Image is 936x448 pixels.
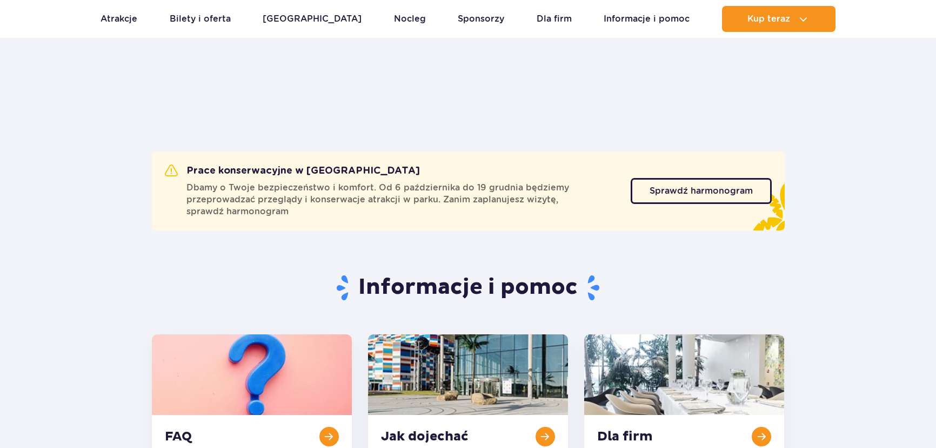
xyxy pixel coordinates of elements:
h2: Prace konserwacyjne w [GEOGRAPHIC_DATA] [165,164,420,177]
a: Informacje i pomoc [604,6,690,32]
span: Kup teraz [747,14,790,24]
a: Nocleg [394,6,426,32]
a: [GEOGRAPHIC_DATA] [263,6,362,32]
a: Dla firm [537,6,572,32]
span: Sprawdź harmonogram [650,187,753,195]
a: Bilety i oferta [170,6,231,32]
button: Kup teraz [722,6,835,32]
span: Dbamy o Twoje bezpieczeństwo i komfort. Od 6 października do 19 grudnia będziemy przeprowadzać pr... [186,182,618,218]
h1: Informacje i pomoc [152,274,785,302]
a: Sprawdź harmonogram [631,178,772,204]
a: Sponsorzy [458,6,504,32]
a: Atrakcje [101,6,137,32]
